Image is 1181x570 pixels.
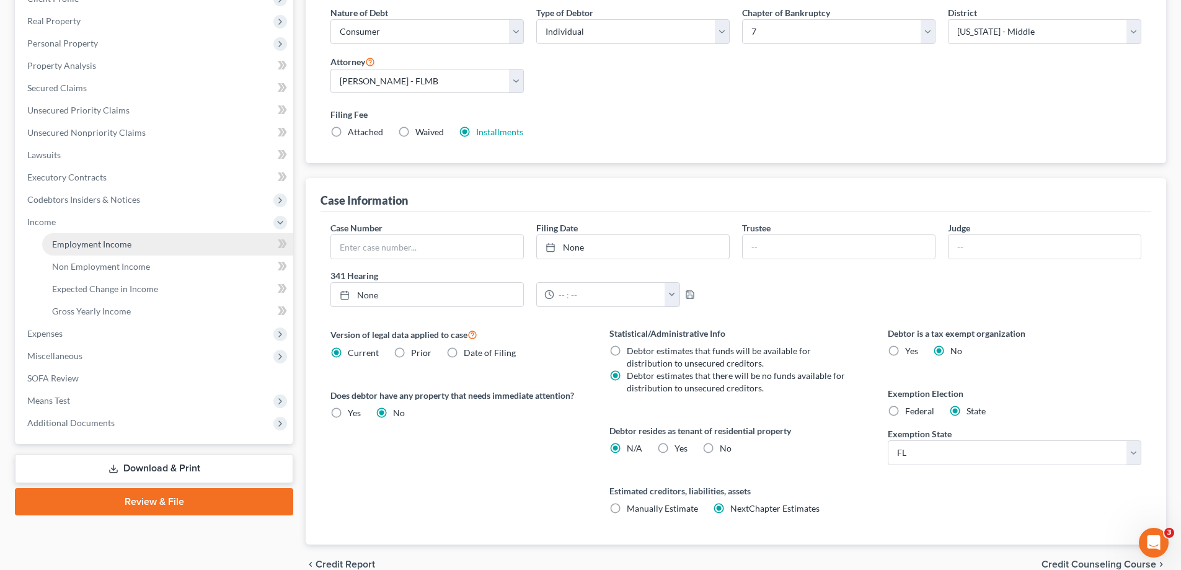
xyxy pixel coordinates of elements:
[42,300,293,323] a: Gross Yearly Income
[330,327,584,342] label: Version of legal data applied to case
[27,395,70,406] span: Means Test
[17,55,293,77] a: Property Analysis
[27,149,61,160] span: Lawsuits
[627,443,642,453] span: N/A
[905,345,918,356] span: Yes
[52,261,150,272] span: Non Employment Income
[537,235,729,259] a: None
[393,407,405,418] span: No
[948,6,977,19] label: District
[27,328,63,339] span: Expenses
[554,283,665,306] input: -- : --
[27,127,146,138] span: Unsecured Nonpriority Claims
[743,235,935,259] input: --
[27,38,98,48] span: Personal Property
[1042,559,1166,569] button: Credit Counseling Course chevron_right
[17,166,293,189] a: Executory Contracts
[1156,559,1166,569] i: chevron_right
[330,6,388,19] label: Nature of Debt
[306,559,316,569] i: chevron_left
[730,503,820,514] span: NextChapter Estimates
[1139,528,1169,558] iframe: Intercom live chat
[627,370,845,393] span: Debtor estimates that there will be no funds available for distribution to unsecured creditors.
[321,193,408,208] div: Case Information
[464,347,516,358] span: Date of Filing
[476,127,523,137] a: Installments
[17,77,293,99] a: Secured Claims
[316,559,375,569] span: Credit Report
[888,427,952,440] label: Exemption State
[609,484,863,497] label: Estimated creditors, liabilities, assets
[17,367,293,390] a: SOFA Review
[536,6,593,19] label: Type of Debtor
[27,60,96,71] span: Property Analysis
[42,278,293,300] a: Expected Change in Income
[950,345,962,356] span: No
[27,373,79,383] span: SOFA Review
[609,424,863,437] label: Debtor resides as tenant of residential property
[1042,559,1156,569] span: Credit Counseling Course
[675,443,688,453] span: Yes
[27,350,82,361] span: Miscellaneous
[330,389,584,402] label: Does debtor have any property that needs immediate attention?
[42,256,293,278] a: Non Employment Income
[15,488,293,515] a: Review & File
[331,283,523,306] a: None
[27,16,81,26] span: Real Property
[27,194,140,205] span: Codebtors Insiders & Notices
[742,6,830,19] label: Chapter of Bankruptcy
[966,406,986,416] span: State
[1164,528,1174,538] span: 3
[720,443,732,453] span: No
[331,235,523,259] input: Enter case number...
[888,327,1141,340] label: Debtor is a tax exempt organization
[27,417,115,428] span: Additional Documents
[15,454,293,483] a: Download & Print
[536,221,578,234] label: Filing Date
[52,239,131,249] span: Employment Income
[17,122,293,144] a: Unsecured Nonpriority Claims
[27,105,130,115] span: Unsecured Priority Claims
[888,387,1141,400] label: Exemption Election
[415,127,444,137] span: Waived
[27,216,56,227] span: Income
[348,347,379,358] span: Current
[411,347,431,358] span: Prior
[609,327,863,340] label: Statistical/Administrative Info
[948,221,970,234] label: Judge
[348,127,383,137] span: Attached
[306,559,375,569] button: chevron_left Credit Report
[52,283,158,294] span: Expected Change in Income
[17,144,293,166] a: Lawsuits
[348,407,361,418] span: Yes
[330,108,1141,121] label: Filing Fee
[27,172,107,182] span: Executory Contracts
[330,221,383,234] label: Case Number
[742,221,771,234] label: Trustee
[42,233,293,256] a: Employment Income
[27,82,87,93] span: Secured Claims
[627,503,698,514] span: Manually Estimate
[949,235,1141,259] input: --
[52,306,131,316] span: Gross Yearly Income
[905,406,934,416] span: Federal
[330,54,375,69] label: Attorney
[324,269,736,282] label: 341 Hearing
[627,345,811,368] span: Debtor estimates that funds will be available for distribution to unsecured creditors.
[17,99,293,122] a: Unsecured Priority Claims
